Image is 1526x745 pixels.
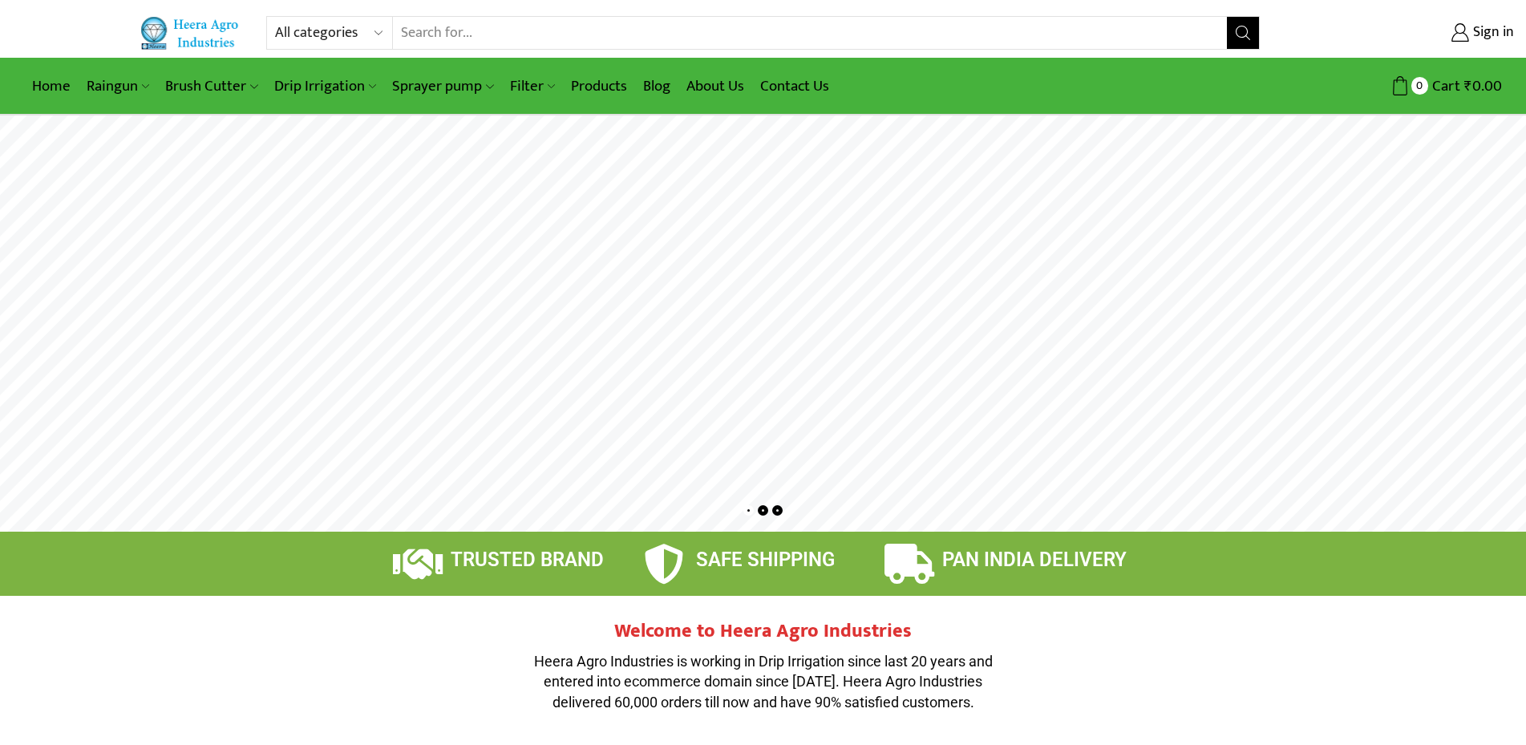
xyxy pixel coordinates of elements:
[266,67,384,105] a: Drip Irrigation
[393,17,1226,49] input: Search for...
[79,67,157,105] a: Raingun
[696,549,835,571] span: SAFE SHIPPING
[502,67,563,105] a: Filter
[384,67,501,105] a: Sprayer pump
[1227,17,1259,49] button: Search button
[157,67,265,105] a: Brush Cutter
[1464,74,1502,99] bdi: 0.00
[752,67,837,105] a: Contact Us
[24,67,79,105] a: Home
[1411,77,1428,94] span: 0
[563,67,635,105] a: Products
[942,549,1127,571] span: PAN INDIA DELIVERY
[1428,75,1460,97] span: Cart
[451,549,604,571] span: TRUSTED BRAND
[678,67,752,105] a: About Us
[635,67,678,105] a: Blog
[1276,71,1502,101] a: 0 Cart ₹0.00
[1464,74,1472,99] span: ₹
[1284,18,1514,47] a: Sign in
[523,651,1004,713] p: Heera Agro Industries is working in Drip Irrigation since last 20 years and entered into ecommerc...
[1469,22,1514,43] span: Sign in
[523,620,1004,643] h2: Welcome to Heera Agro Industries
